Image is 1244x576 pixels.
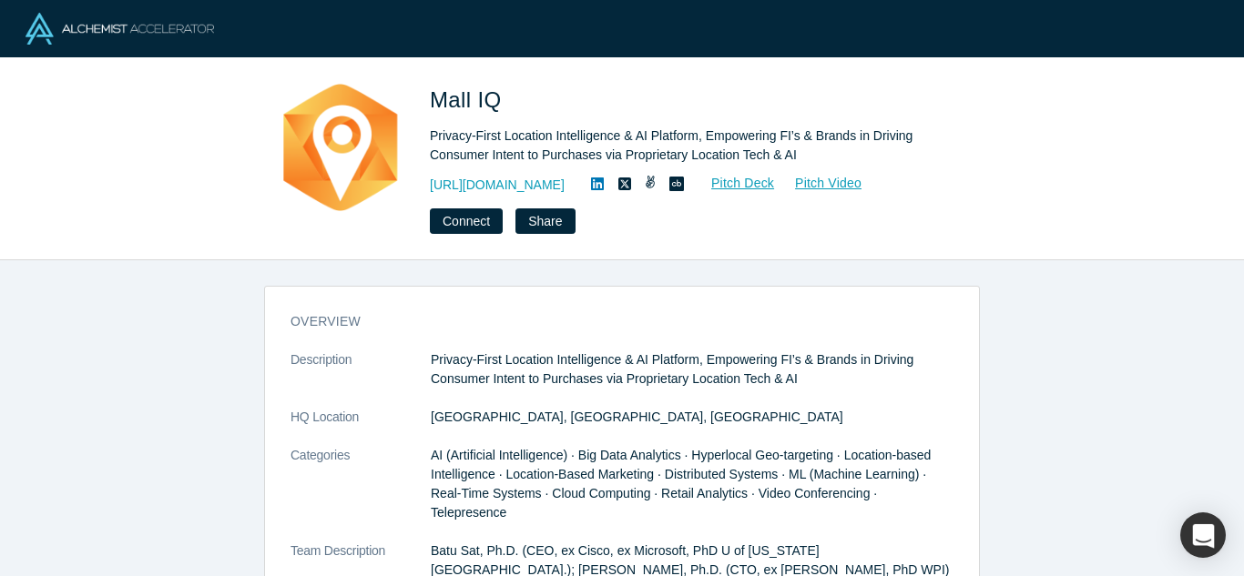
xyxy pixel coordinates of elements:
[291,408,431,446] dt: HQ Location
[277,84,404,211] img: Mall IQ's Logo
[430,126,940,165] div: Privacy-First Location Intelligence & AI Platform, Empowering FI’s & Brands in Driving Consumer I...
[431,408,953,427] dd: [GEOGRAPHIC_DATA], [GEOGRAPHIC_DATA], [GEOGRAPHIC_DATA]
[431,350,953,389] p: Privacy-First Location Intelligence & AI Platform, Empowering FI’s & Brands in Driving Consumer I...
[430,176,565,195] a: [URL][DOMAIN_NAME]
[431,448,931,520] span: AI (Artificial Intelligence) · Big Data Analytics · Hyperlocal Geo-targeting · Location-based Int...
[430,208,503,234] button: Connect
[691,173,775,194] a: Pitch Deck
[291,312,928,331] h3: overview
[775,173,862,194] a: Pitch Video
[430,87,508,112] span: Mall IQ
[291,350,431,408] dt: Description
[515,208,575,234] button: Share
[25,13,214,45] img: Alchemist Logo
[291,446,431,541] dt: Categories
